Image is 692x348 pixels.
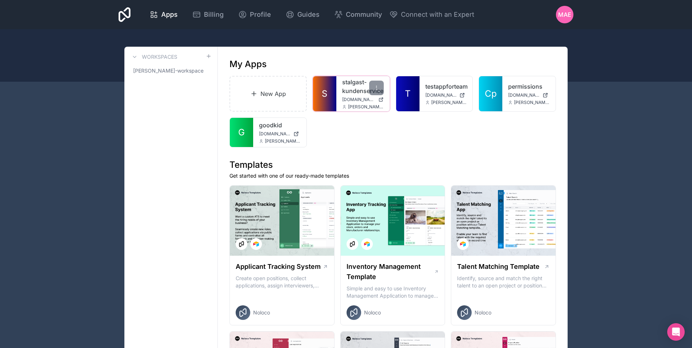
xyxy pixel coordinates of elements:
span: Profile [250,9,271,20]
a: S [313,76,336,111]
a: goodkid [259,121,301,129]
span: T [405,88,411,100]
div: Open Intercom Messenger [667,323,685,341]
span: [PERSON_NAME][EMAIL_ADDRESS][DOMAIN_NAME] [514,100,550,105]
a: New App [229,76,307,112]
span: [DOMAIN_NAME] [342,97,375,103]
a: T [396,76,420,111]
h1: Inventory Management Template [347,262,434,282]
span: [PERSON_NAME][EMAIL_ADDRESS][DOMAIN_NAME] [431,100,467,105]
p: Simple and easy to use Inventory Management Application to manage your stock, orders and Manufact... [347,285,439,299]
span: Cp [485,88,497,100]
span: Billing [204,9,224,20]
span: Guides [297,9,320,20]
span: Noloco [364,309,381,316]
span: [DOMAIN_NAME] [259,131,290,137]
a: permissions [508,82,550,91]
a: [DOMAIN_NAME] [425,92,467,98]
a: Apps [144,7,183,23]
h3: Workspaces [142,53,177,61]
h1: Talent Matching Template [457,262,540,272]
a: testappforteam [425,82,467,91]
span: S [322,88,327,100]
span: MAE [558,10,571,19]
span: [DOMAIN_NAME] [508,92,540,98]
span: Connect with an Expert [401,9,474,20]
span: [PERSON_NAME][EMAIL_ADDRESS][DOMAIN_NAME] [265,138,301,144]
a: Profile [232,7,277,23]
span: [PERSON_NAME]-workspace [133,67,204,74]
p: Get started with one of our ready-made templates [229,172,556,179]
span: Apps [161,9,178,20]
img: Airtable Logo [253,241,259,247]
img: Airtable Logo [460,241,466,247]
a: Billing [186,7,229,23]
p: Identify, source and match the right talent to an open project or position with our Talent Matchi... [457,275,550,289]
h1: My Apps [229,58,267,70]
span: Noloco [475,309,491,316]
a: Guides [280,7,325,23]
img: Airtable Logo [364,241,370,247]
span: [PERSON_NAME][EMAIL_ADDRESS][DOMAIN_NAME] [348,104,384,110]
a: Workspaces [130,53,177,61]
a: [DOMAIN_NAME] [259,131,301,137]
a: stalgast-kundenservice [342,78,384,95]
span: Noloco [253,309,270,316]
span: Community [346,9,382,20]
h1: Applicant Tracking System [236,262,321,272]
span: [DOMAIN_NAME] [425,92,457,98]
h1: Templates [229,159,556,171]
span: G [238,127,245,138]
a: [DOMAIN_NAME] [508,92,550,98]
a: [DOMAIN_NAME] [342,97,384,103]
a: G [230,118,253,147]
p: Create open positions, collect applications, assign interviewers, centralise candidate feedback a... [236,275,328,289]
button: Connect with an Expert [389,9,474,20]
a: Cp [479,76,502,111]
a: [PERSON_NAME]-workspace [130,64,212,77]
a: Community [328,7,388,23]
